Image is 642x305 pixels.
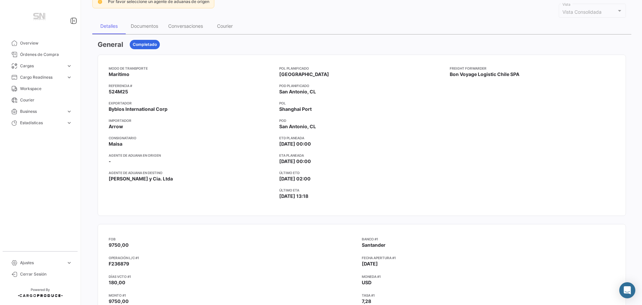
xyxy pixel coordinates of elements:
[168,23,203,29] div: Conversaciones
[20,108,64,115] span: Business
[23,8,57,27] img: Manufactura+Logo.png
[109,158,111,165] span: -
[362,280,371,285] span: USD
[279,100,444,106] app-card-info-title: POL
[279,135,444,141] app-card-info-title: ETD planeada
[362,255,615,260] app-card-info-title: Fecha Apertura #1
[279,118,444,123] app-card-info-title: POD
[109,153,274,158] app-card-info-title: Agente de Aduana en Origen
[279,141,311,147] span: [DATE] 00:00
[20,40,72,46] span: Overview
[109,100,274,106] app-card-info-title: Exportador
[109,123,123,130] span: Arrow
[109,261,129,266] span: F236879
[362,261,378,266] span: [DATE]
[450,71,519,78] span: Bon Voyage Logistic Chile SPA
[279,66,444,71] app-card-info-title: POL Planificado
[109,83,274,88] app-card-info-title: Referencia #
[20,74,64,80] span: Cargo Readiness
[20,260,64,266] span: Ajustes
[20,86,72,92] span: Workspace
[450,66,615,71] app-card-info-title: Freight Forwarder
[109,66,274,71] app-card-info-title: Modo de Transporte
[279,106,312,112] span: Shanghai Port
[20,52,72,58] span: Órdenes de Compra
[20,97,72,103] span: Courier
[362,274,615,279] app-card-info-title: Moneda #1
[279,88,316,95] span: San Antonio, CL
[109,274,362,279] app-card-info-title: Días Vcto #1
[66,108,72,115] span: expand_more
[109,118,274,123] app-card-info-title: Importador
[109,135,274,141] app-card-info-title: Consignatario
[109,141,122,147] span: Maisa
[279,175,311,182] span: [DATE] 02:00
[279,170,444,175] app-card-info-title: Último ETD
[5,94,75,106] a: Courier
[109,255,362,260] app-card-info-title: Operación L/C #1
[109,71,129,78] span: Marítimo
[133,42,157,48] span: Completado
[362,242,386,248] span: Santander
[5,49,75,60] a: Órdenes de Compra
[362,236,615,242] app-card-info-title: Banco #1
[131,23,158,29] div: Documentos
[279,83,444,88] app-card-info-title: POD Planificado
[20,63,64,69] span: Cargas
[100,23,118,29] div: Detalles
[20,120,64,126] span: Estadísticas
[362,293,615,298] app-card-info-title: Tasa #1
[5,37,75,49] a: Overview
[109,236,362,242] app-card-info-title: FOB
[109,242,129,248] span: 9750,00
[109,298,129,304] span: 9750,00
[109,88,128,95] span: 524M25
[20,271,72,277] span: Cerrar Sesión
[109,106,168,112] span: Byblos International Corp
[98,40,123,49] h3: General
[66,120,72,126] span: expand_more
[66,74,72,80] span: expand_more
[109,170,274,175] app-card-info-title: Agente de Aduana en Destino
[109,293,362,298] app-card-info-title: Monto #1
[279,193,308,200] span: [DATE] 13:18
[109,175,173,182] span: [PERSON_NAME] y Cia. Ltda
[279,71,329,78] span: [GEOGRAPHIC_DATA]
[562,9,602,15] mat-select-trigger: Vista Consolidada
[66,260,72,266] span: expand_more
[5,83,75,94] a: Workspace
[279,123,316,130] span: San Antonio, CL
[66,63,72,69] span: expand_more
[279,187,444,193] app-card-info-title: Último ETA
[619,282,635,298] div: Abrir Intercom Messenger
[279,153,444,158] app-card-info-title: ETA planeada
[362,298,371,304] span: 7,28
[109,280,125,285] span: 180,00
[217,23,233,29] div: Courier
[279,158,311,165] span: [DATE] 00:00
